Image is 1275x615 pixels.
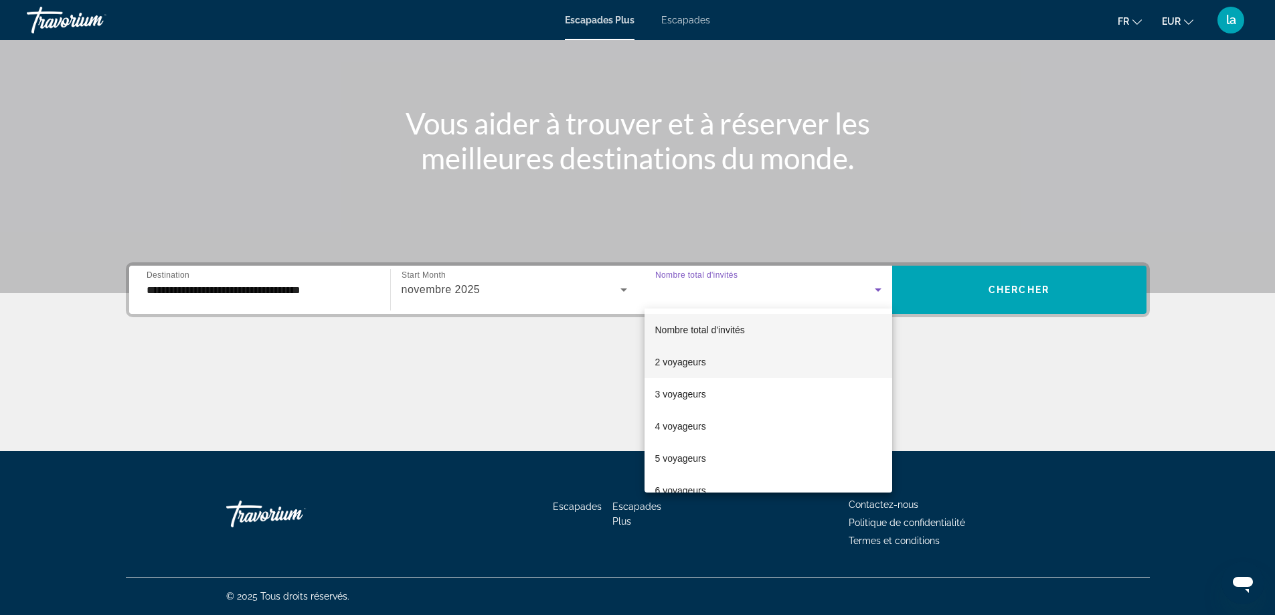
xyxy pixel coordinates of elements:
[1221,561,1264,604] iframe: Bouton de lancement de la fenêtre de messagerie
[655,453,706,464] font: 5 voyageurs
[655,389,706,400] font: 3 voyageurs
[655,485,706,496] font: 6 voyageurs
[655,421,706,432] font: 4 voyageurs
[655,357,706,367] font: 2 voyageurs
[655,325,745,335] font: Nombre total d'invités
